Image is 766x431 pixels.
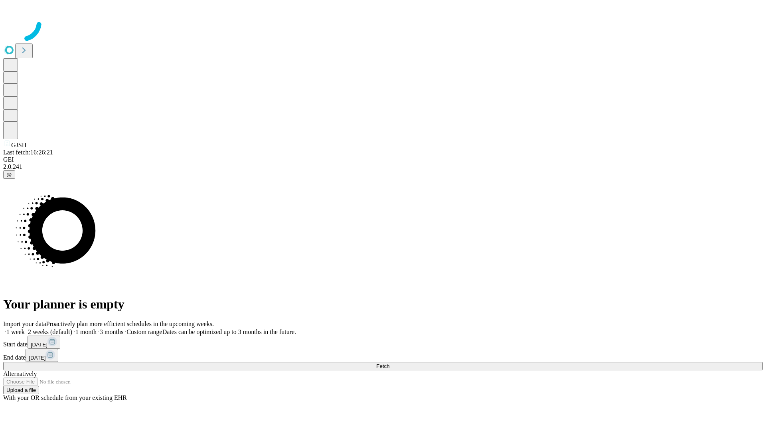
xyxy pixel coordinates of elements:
[28,328,72,335] span: 2 weeks (default)
[100,328,123,335] span: 3 months
[26,349,58,362] button: [DATE]
[3,320,46,327] span: Import your data
[3,349,763,362] div: End date
[3,394,127,401] span: With your OR schedule from your existing EHR
[3,297,763,312] h1: Your planner is empty
[3,386,39,394] button: Upload a file
[46,320,214,327] span: Proactively plan more efficient schedules in the upcoming weeks.
[3,163,763,170] div: 2.0.241
[3,336,763,349] div: Start date
[162,328,296,335] span: Dates can be optimized up to 3 months in the future.
[3,170,15,179] button: @
[29,355,45,361] span: [DATE]
[3,362,763,370] button: Fetch
[3,149,53,156] span: Last fetch: 16:26:21
[376,363,389,369] span: Fetch
[6,328,25,335] span: 1 week
[3,156,763,163] div: GEI
[28,336,60,349] button: [DATE]
[126,328,162,335] span: Custom range
[11,142,26,148] span: GJSH
[6,172,12,178] span: @
[75,328,97,335] span: 1 month
[3,370,37,377] span: Alternatively
[31,342,47,348] span: [DATE]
